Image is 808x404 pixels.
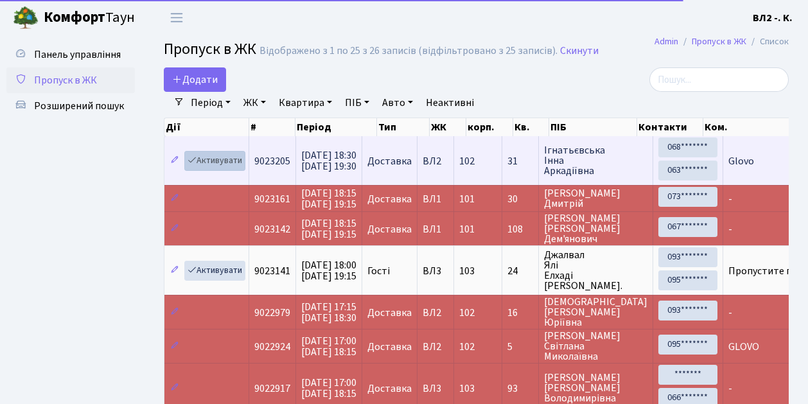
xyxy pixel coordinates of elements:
[544,297,647,328] span: [DEMOGRAPHIC_DATA] [PERSON_NAME] Юріївна
[544,331,647,362] span: [PERSON_NAME] Світлана Миколаївна
[164,67,226,92] a: Додати
[259,45,558,57] div: Відображено з 1 по 25 з 26 записів (відфільтровано з 25 записів).
[544,145,647,176] span: Ігнатьєвська Інна Аркадіївна
[34,48,121,62] span: Панель управління
[254,382,290,396] span: 9022917
[161,7,193,28] button: Переключити навігацію
[184,261,245,281] a: Активувати
[423,224,448,234] span: ВЛ1
[544,188,647,209] span: [PERSON_NAME] Дмитрій
[753,10,793,26] a: ВЛ2 -. К.
[367,194,412,204] span: Доставка
[549,118,637,136] th: ПІБ
[367,342,412,352] span: Доставка
[544,213,647,244] span: [PERSON_NAME] [PERSON_NAME] Дем'янович
[377,92,418,114] a: Авто
[367,383,412,394] span: Доставка
[649,67,789,92] input: Пошук...
[164,118,249,136] th: Дії
[254,154,290,168] span: 9023205
[637,118,703,136] th: Контакти
[728,192,732,206] span: -
[254,340,290,354] span: 9022924
[728,382,732,396] span: -
[238,92,271,114] a: ЖК
[254,306,290,320] span: 9022979
[507,308,533,318] span: 16
[423,156,448,166] span: ВЛ2
[367,224,412,234] span: Доставка
[728,306,732,320] span: -
[423,342,448,352] span: ВЛ2
[430,118,466,136] th: ЖК
[459,306,475,320] span: 102
[172,73,218,87] span: Додати
[6,93,135,119] a: Розширений пошук
[692,35,746,48] a: Пропуск в ЖК
[728,154,754,168] span: Glovo
[513,118,549,136] th: Кв.
[340,92,374,114] a: ПІБ
[6,42,135,67] a: Панель управління
[301,300,356,325] span: [DATE] 17:15 [DATE] 18:30
[301,148,356,173] span: [DATE] 18:30 [DATE] 19:30
[459,340,475,354] span: 102
[459,264,475,278] span: 103
[423,308,448,318] span: ВЛ2
[421,92,479,114] a: Неактивні
[367,156,412,166] span: Доставка
[466,118,513,136] th: корп.
[301,376,356,401] span: [DATE] 17:00 [DATE] 18:15
[423,383,448,394] span: ВЛ3
[377,118,430,136] th: Тип
[507,156,533,166] span: 31
[728,222,732,236] span: -
[635,28,808,55] nav: breadcrumb
[301,186,356,211] span: [DATE] 18:15 [DATE] 19:15
[301,216,356,242] span: [DATE] 18:15 [DATE] 19:15
[34,73,97,87] span: Пропуск в ЖК
[254,222,290,236] span: 9023142
[544,373,647,403] span: [PERSON_NAME] [PERSON_NAME] Володимирівна
[186,92,236,114] a: Період
[423,194,448,204] span: ВЛ1
[728,340,759,354] span: GLOVO
[301,258,356,283] span: [DATE] 18:00 [DATE] 19:15
[254,264,290,278] span: 9023141
[301,334,356,359] span: [DATE] 17:00 [DATE] 18:15
[274,92,337,114] a: Квартира
[746,35,789,49] li: Список
[44,7,135,29] span: Таун
[249,118,295,136] th: #
[459,382,475,396] span: 103
[254,192,290,206] span: 9023161
[295,118,377,136] th: Період
[34,99,124,113] span: Розширений пошук
[459,222,475,236] span: 101
[184,151,245,171] a: Активувати
[459,154,475,168] span: 102
[507,266,533,276] span: 24
[459,192,475,206] span: 101
[753,11,793,25] b: ВЛ2 -. К.
[44,7,105,28] b: Комфорт
[507,194,533,204] span: 30
[367,308,412,318] span: Доставка
[507,224,533,234] span: 108
[6,67,135,93] a: Пропуск в ЖК
[560,45,599,57] a: Скинути
[13,5,39,31] img: logo.png
[423,266,448,276] span: ВЛ3
[544,250,647,291] span: Джалвал Ялі Елхаді [PERSON_NAME].
[507,342,533,352] span: 5
[654,35,678,48] a: Admin
[367,266,390,276] span: Гості
[507,383,533,394] span: 93
[164,38,256,60] span: Пропуск в ЖК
